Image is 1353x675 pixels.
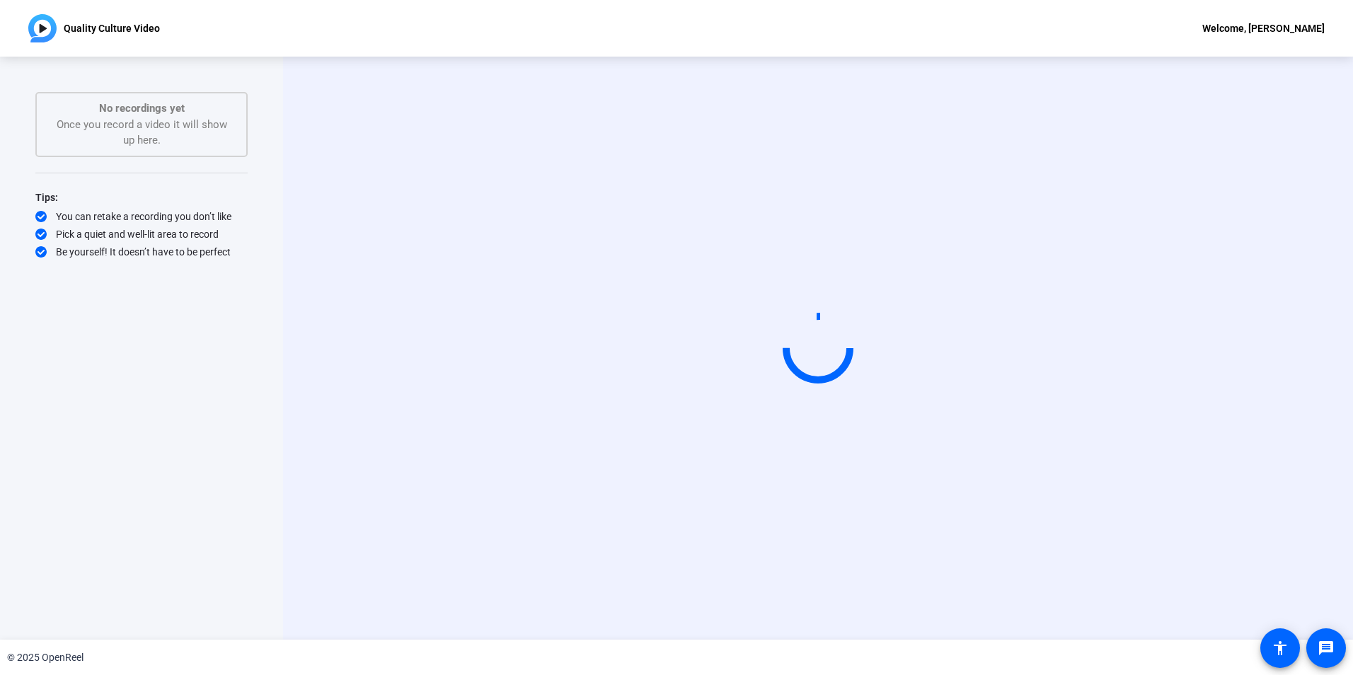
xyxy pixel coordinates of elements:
div: Welcome, [PERSON_NAME] [1202,20,1325,37]
p: Quality Culture Video [64,20,160,37]
mat-icon: accessibility [1272,640,1289,657]
div: Be yourself! It doesn’t have to be perfect [35,245,248,259]
div: Pick a quiet and well-lit area to record [35,227,248,241]
div: Once you record a video it will show up here. [51,100,232,149]
div: © 2025 OpenReel [7,650,84,665]
p: No recordings yet [51,100,232,117]
mat-icon: message [1318,640,1335,657]
div: Tips: [35,189,248,206]
div: You can retake a recording you don’t like [35,209,248,224]
img: OpenReel logo [28,14,57,42]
